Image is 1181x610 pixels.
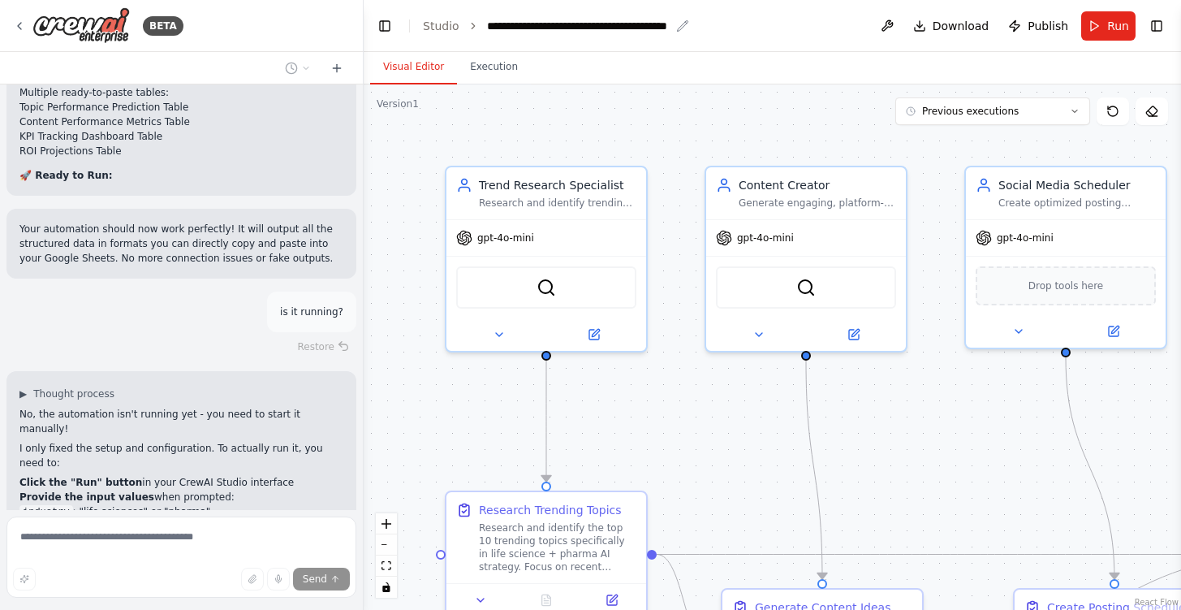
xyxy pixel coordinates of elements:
[933,18,989,34] span: Download
[267,568,290,591] button: Click to speak your automation idea
[1058,357,1123,579] g: Edge from 07158872-3b5a-4cfd-8382-2b372c757a46 to 16aa2921-f4c0-4f28-b274-74a0d98728a7
[512,591,581,610] button: No output available
[1081,11,1136,41] button: Run
[537,278,556,297] img: SerperDevTool
[19,407,343,436] p: No, the automation isn't running yet - you need to start it manually!
[19,222,343,266] p: Your automation should now work perfectly! It will output all the structured data in formats you ...
[19,170,113,181] strong: 🚀 Ready to Run:
[907,11,996,41] button: Download
[376,534,397,556] button: zoom out
[798,361,830,579] g: Edge from 23ae15ce-0066-4895-b22c-23fbe136ef10 to 5fa1791d-fa51-4551-ac48-25717863fb7b
[796,278,816,297] img: SerperDevTool
[998,197,1156,210] div: Create optimized posting schedules, determine best posting times, and organize content calendar f...
[477,231,534,244] span: gpt-4o-mini
[457,50,531,84] button: Execution
[19,129,343,144] li: KPI Tracking Dashboard Table
[479,521,636,573] div: Research and identify the top 10 trending topics specifically in life science + pharma AI strateg...
[922,105,1019,118] span: Previous executions
[1067,322,1159,341] button: Open in side panel
[584,591,640,610] button: Open in side panel
[376,556,397,577] button: fit view
[19,505,73,520] code: industry
[19,115,343,129] li: Content Performance Metrics Table
[143,16,183,36] div: BETA
[1135,598,1179,607] a: React Flow attribution
[19,490,343,578] li: when prompted:
[32,7,130,44] img: Logo
[997,231,1054,244] span: gpt-4o-mini
[739,197,896,210] div: Generate engaging, platform-specific social media content including captions, hashtags, and conte...
[377,97,419,110] div: Version 1
[479,197,636,210] div: Research and identify trending topics, hashtags, and content opportunities in {industry} by analy...
[19,144,343,158] li: ROI Projections Table
[1028,278,1104,294] span: Drop tools here
[370,50,457,84] button: Visual Editor
[376,577,397,598] button: toggle interactivity
[739,177,896,193] div: Content Creator
[808,325,899,344] button: Open in side panel
[964,166,1167,349] div: Social Media SchedulerCreate optimized posting schedules, determine best posting times, and organ...
[280,305,343,319] p: is it running?
[998,177,1156,193] div: Social Media Scheduler
[13,568,36,591] button: Improve this prompt
[19,100,343,115] li: Topic Performance Prediction Table
[376,513,397,598] div: React Flow controls
[241,568,264,591] button: Upload files
[293,568,350,591] button: Send
[479,502,622,518] div: Research Trending Topics
[445,166,648,353] div: Trend Research SpecialistResearch and identify trending topics, hashtags, and content opportuniti...
[19,477,142,488] strong: Click the "Run" button
[324,58,350,78] button: Start a new chat
[737,231,794,244] span: gpt-4o-mini
[376,513,397,534] button: zoom in
[373,15,396,37] button: Hide left sidebar
[423,19,459,32] a: Studio
[705,166,907,353] div: Content CreatorGenerate engaging, platform-specific social media content including captions, hash...
[1145,15,1168,37] button: Show right sidebar
[19,441,343,470] p: I only fixed the setup and configuration. To actually run it, you need to:
[1028,18,1068,34] span: Publish
[19,85,343,158] li: Multiple ready-to-paste tables:
[278,58,317,78] button: Switch to previous chat
[19,387,114,400] button: ▶Thought process
[423,18,689,34] nav: breadcrumb
[895,97,1090,125] button: Previous executions
[548,325,640,344] button: Open in side panel
[1002,11,1075,41] button: Publish
[19,491,154,503] strong: Provide the input values
[19,387,27,400] span: ▶
[538,361,554,482] g: Edge from 5d65d3c8-473b-45c0-a116-bbeb640766c7 to edae0914-7f64-4f4c-b8d9-30555afe3803
[19,475,343,490] li: in your CrewAI Studio interface
[1107,18,1129,34] span: Run
[19,504,343,519] li: : "life sciences" or "pharma"
[479,177,636,193] div: Trend Research Specialist
[303,573,327,586] span: Send
[33,387,114,400] span: Thought process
